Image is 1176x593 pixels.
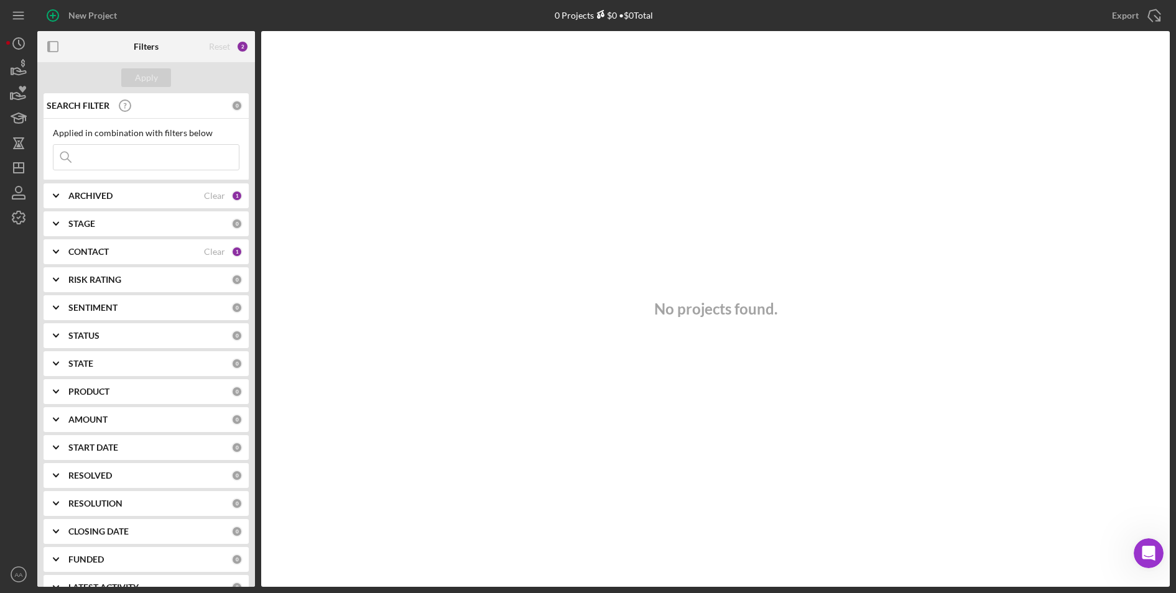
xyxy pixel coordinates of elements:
div: 0 [231,582,243,593]
div: 0 Projects • $0 Total [555,10,653,21]
b: CONTACT [68,247,109,257]
div: Reset [209,42,230,52]
b: START DATE [68,443,118,453]
div: 0 [231,414,243,425]
button: Apply [121,68,171,87]
div: 0 [231,218,243,229]
div: 0 [231,358,243,369]
b: STATUS [68,331,100,341]
b: SENTIMENT [68,303,118,313]
b: STAGE [68,219,95,229]
h3: No projects found. [654,300,777,318]
div: 0 [231,330,243,341]
div: $0 [594,10,617,21]
b: CLOSING DATE [68,526,129,536]
div: Applied in combination with filters below [53,128,239,138]
b: ARCHIVED [68,191,113,201]
button: Export [1100,3,1170,28]
div: Export [1112,3,1139,28]
b: AMOUNT [68,415,108,425]
div: Clear [204,247,225,257]
div: 0 [231,470,243,481]
div: 0 [231,302,243,313]
div: Clear [204,191,225,201]
b: SEARCH FILTER [47,101,109,111]
button: AA [6,562,31,587]
b: LATEST ACTIVITY [68,582,139,592]
b: STATE [68,359,93,369]
div: 1 [231,190,243,201]
b: PRODUCT [68,387,109,397]
div: 0 [231,526,243,537]
iframe: Intercom live chat [1134,538,1164,568]
b: RESOLVED [68,471,112,480]
div: Apply [135,68,158,87]
text: AA [15,571,23,578]
div: 0 [231,100,243,111]
button: New Project [37,3,129,28]
b: FUNDED [68,554,104,564]
div: 2 [236,40,249,53]
b: Filters [134,42,159,52]
b: RISK RATING [68,275,121,285]
div: New Project [68,3,117,28]
div: 1 [231,246,243,257]
div: 0 [231,498,243,509]
div: 0 [231,274,243,285]
b: RESOLUTION [68,499,123,508]
div: 0 [231,442,243,453]
div: 0 [231,554,243,565]
div: 0 [231,386,243,397]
